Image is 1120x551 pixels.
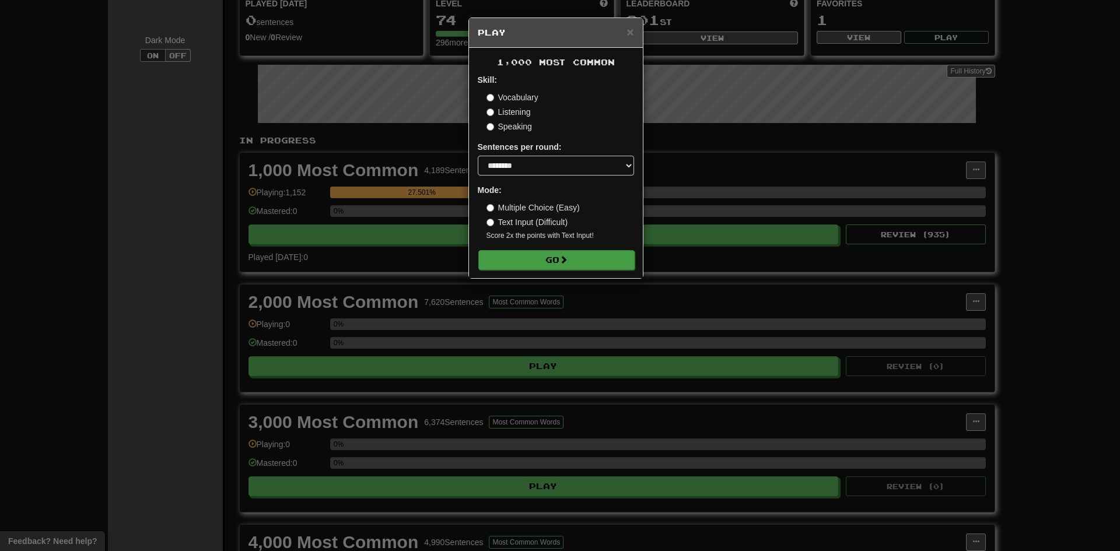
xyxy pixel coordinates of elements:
small: Score 2x the points with Text Input ! [487,231,634,241]
span: × [626,25,633,38]
label: Listening [487,106,531,118]
strong: Mode: [478,185,502,195]
input: Text Input (Difficult) [487,219,494,226]
label: Multiple Choice (Easy) [487,202,580,213]
label: Sentences per round: [478,141,562,153]
label: Speaking [487,121,532,132]
span: 1,000 Most Common [497,57,615,67]
input: Multiple Choice (Easy) [487,204,494,212]
input: Vocabulary [487,94,494,101]
input: Speaking [487,123,494,131]
strong: Skill: [478,75,497,85]
input: Listening [487,108,494,116]
label: Vocabulary [487,92,538,103]
button: Go [478,250,635,270]
label: Text Input (Difficult) [487,216,568,228]
button: Close [626,26,633,38]
h5: Play [478,27,634,38]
